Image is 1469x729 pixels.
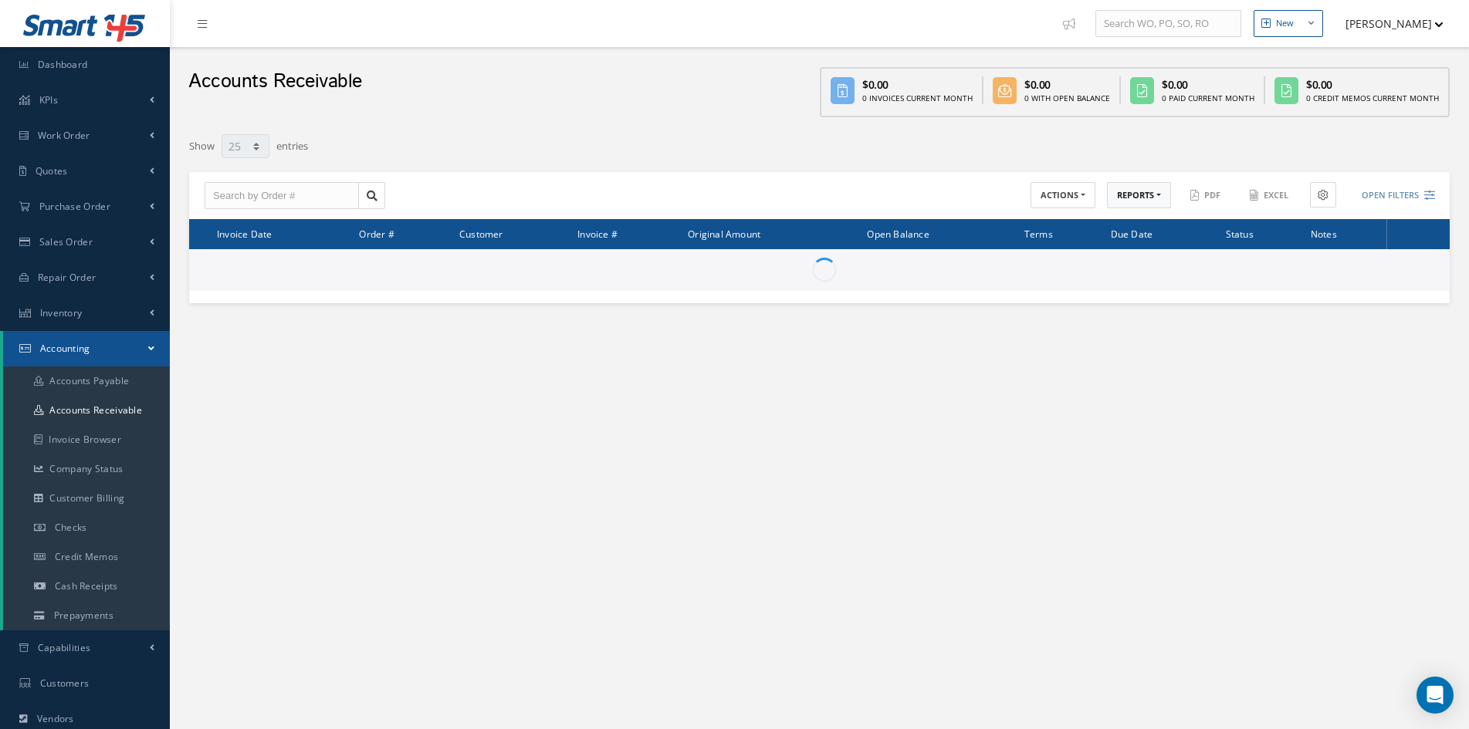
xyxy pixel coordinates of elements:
[459,226,503,241] span: Customer
[1024,93,1110,104] div: 0 With Open Balance
[40,677,90,690] span: Customers
[38,129,90,142] span: Work Order
[359,226,394,241] span: Order #
[189,133,215,154] label: Show
[1111,226,1153,241] span: Due Date
[3,542,170,572] a: Credit Memos
[688,226,760,241] span: Original Amount
[37,712,74,725] span: Vendors
[3,572,170,601] a: Cash Receipts
[3,484,170,513] a: Customer Billing
[3,366,170,396] a: Accounts Payable
[1276,17,1294,30] div: New
[1331,8,1444,39] button: [PERSON_NAME]
[862,76,973,93] div: $0.00
[3,425,170,454] a: Invoice Browser
[38,271,96,284] span: Repair Order
[1226,226,1254,241] span: Status
[188,70,362,93] h2: Accounts Receivable
[39,200,110,213] span: Purchase Order
[1417,677,1454,714] div: Open Intercom Messenger
[55,550,119,563] span: Credit Memos
[40,306,83,319] span: Inventory
[1024,76,1110,93] div: $0.00
[36,164,68,177] span: Quotes
[1348,183,1435,208] button: Open Filters
[55,521,87,534] span: Checks
[3,331,170,366] a: Accounting
[1031,182,1095,209] button: ACTIONS
[40,342,90,355] span: Accounting
[1242,182,1298,209] button: Excel
[205,182,359,210] input: Search by Order #
[1162,93,1254,104] div: 0 Paid Current Month
[1162,76,1254,93] div: $0.00
[867,226,929,241] span: Open Balance
[38,641,91,654] span: Capabilities
[3,513,170,542] a: Checks
[3,396,170,425] a: Accounts Receivable
[38,58,88,71] span: Dashboard
[276,133,308,154] label: entries
[1306,76,1439,93] div: $0.00
[1254,10,1323,37] button: New
[39,235,93,248] span: Sales Order
[1311,226,1337,241] span: Notes
[3,454,170,484] a: Company Status
[54,609,113,622] span: Prepayments
[1024,226,1053,241] span: Terms
[862,93,973,104] div: 0 Invoices Current Month
[1107,182,1171,209] button: REPORTS
[1306,93,1439,104] div: 0 Credit Memos Current Month
[217,226,272,241] span: Invoice Date
[1183,182,1230,209] button: PDF
[3,601,170,630] a: Prepayments
[55,579,118,592] span: Cash Receipts
[1095,10,1241,38] input: Search WO, PO, SO, RO
[39,93,58,106] span: KPIs
[577,226,618,241] span: Invoice #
